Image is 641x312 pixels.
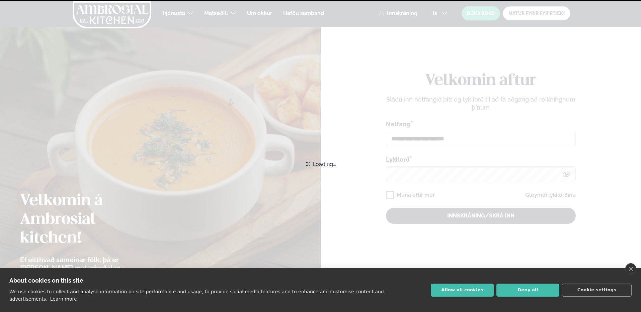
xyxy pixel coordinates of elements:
[50,296,77,302] a: Learn more
[9,289,384,302] p: We use cookies to collect and analyse information on site performance and usage, to provide socia...
[431,284,494,297] button: Allow all cookies
[9,277,83,284] strong: About cookies on this site
[496,284,559,297] button: Deny all
[562,284,632,297] button: Cookie settings
[625,263,636,275] a: close
[313,157,336,171] span: Loading...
